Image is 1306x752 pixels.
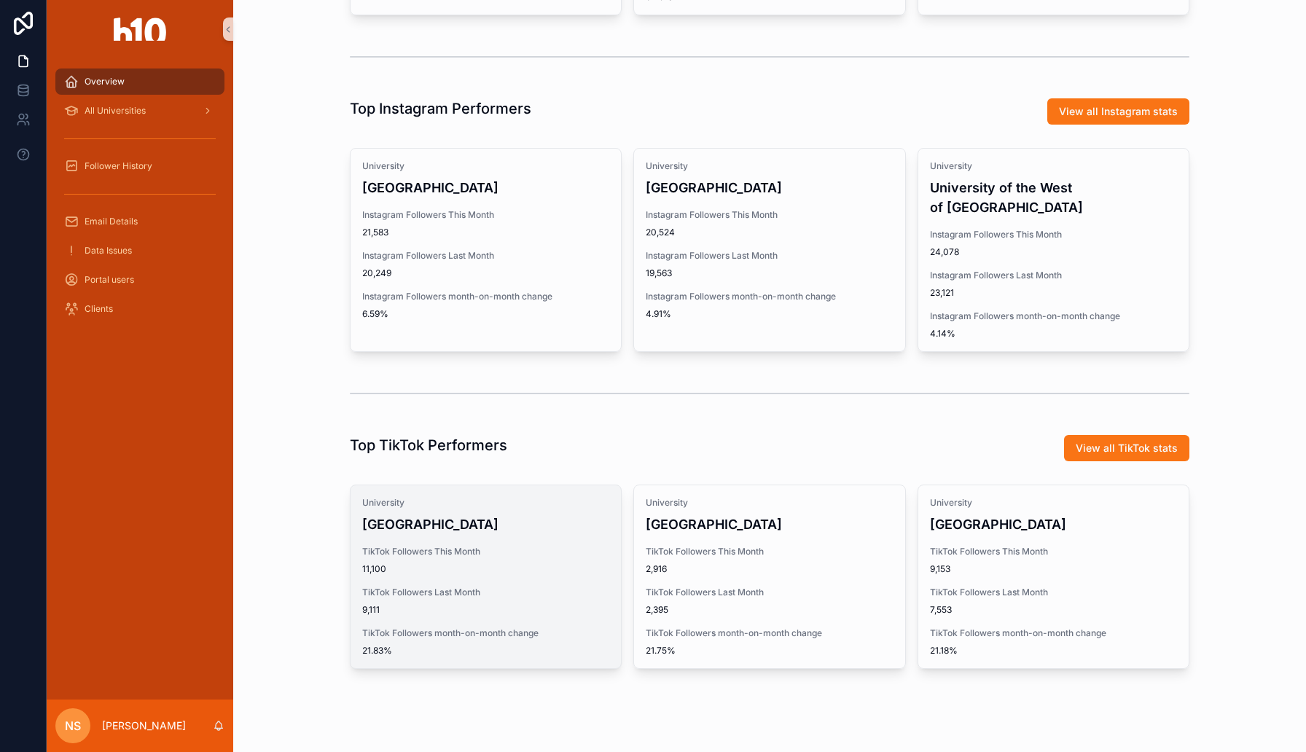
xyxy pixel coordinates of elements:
[930,497,1177,509] span: University
[350,485,622,669] a: University[GEOGRAPHIC_DATA]TikTok Followers This Month11,100TikTok Followers Last Month9,111TikTo...
[350,148,622,352] a: University[GEOGRAPHIC_DATA]Instagram Followers This Month21,583Instagram Followers Last Month20,2...
[114,17,166,41] img: App logo
[646,645,893,657] span: 21.75%
[633,148,905,352] a: University[GEOGRAPHIC_DATA]Instagram Followers This Month20,524Instagram Followers Last Month19,5...
[362,209,609,221] span: Instagram Followers This Month
[362,627,609,639] span: TikTok Followers month-on-month change
[362,291,609,302] span: Instagram Followers month-on-month change
[47,58,233,341] div: scrollable content
[362,604,609,616] span: 9,111
[646,267,893,279] span: 19,563
[930,627,1177,639] span: TikTok Followers month-on-month change
[102,718,186,733] p: [PERSON_NAME]
[646,160,893,172] span: University
[646,250,893,262] span: Instagram Followers Last Month
[646,604,893,616] span: 2,395
[350,98,531,119] h1: Top Instagram Performers
[362,308,609,320] span: 6.59%
[85,105,146,117] span: All Universities
[55,98,224,124] a: All Universities
[1064,435,1189,461] button: View all TikTok stats
[930,514,1177,534] h4: [GEOGRAPHIC_DATA]
[930,310,1177,322] span: Instagram Followers month-on-month change
[1076,441,1178,455] span: View all TikTok stats
[646,227,893,238] span: 20,524
[350,435,507,455] h1: Top TikTok Performers
[930,160,1177,172] span: University
[646,308,893,320] span: 4.91%
[65,717,81,735] span: NS
[930,546,1177,557] span: TikTok Followers This Month
[362,587,609,598] span: TikTok Followers Last Month
[918,148,1189,352] a: UniversityUniversity of the West of [GEOGRAPHIC_DATA]Instagram Followers This Month24,078Instagra...
[55,153,224,179] a: Follower History
[646,514,893,534] h4: [GEOGRAPHIC_DATA]
[55,238,224,264] a: Data Issues
[646,563,893,575] span: 2,916
[362,514,609,534] h4: [GEOGRAPHIC_DATA]
[55,208,224,235] a: Email Details
[362,227,609,238] span: 21,583
[646,291,893,302] span: Instagram Followers month-on-month change
[930,604,1177,616] span: 7,553
[646,627,893,639] span: TikTok Followers month-on-month change
[362,497,609,509] span: University
[362,250,609,262] span: Instagram Followers Last Month
[85,274,134,286] span: Portal users
[930,178,1177,217] h4: University of the West of [GEOGRAPHIC_DATA]
[1047,98,1189,125] button: View all Instagram stats
[362,178,609,197] h4: [GEOGRAPHIC_DATA]
[55,296,224,322] a: Clients
[362,160,609,172] span: University
[362,563,609,575] span: 11,100
[930,563,1177,575] span: 9,153
[85,245,132,256] span: Data Issues
[646,497,893,509] span: University
[646,546,893,557] span: TikTok Followers This Month
[930,587,1177,598] span: TikTok Followers Last Month
[930,246,1177,258] span: 24,078
[930,645,1177,657] span: 21.18%
[930,270,1177,281] span: Instagram Followers Last Month
[930,229,1177,240] span: Instagram Followers This Month
[1059,104,1178,119] span: View all Instagram stats
[918,485,1189,669] a: University[GEOGRAPHIC_DATA]TikTok Followers This Month9,153TikTok Followers Last Month7,553TikTok...
[633,485,905,669] a: University[GEOGRAPHIC_DATA]TikTok Followers This Month2,916TikTok Followers Last Month2,395TikTok...
[362,267,609,279] span: 20,249
[85,160,152,172] span: Follower History
[362,546,609,557] span: TikTok Followers This Month
[646,587,893,598] span: TikTok Followers Last Month
[55,68,224,95] a: Overview
[930,328,1177,340] span: 4.14%
[85,76,125,87] span: Overview
[646,209,893,221] span: Instagram Followers This Month
[85,216,138,227] span: Email Details
[646,178,893,197] h4: [GEOGRAPHIC_DATA]
[930,287,1177,299] span: 23,121
[85,303,113,315] span: Clients
[55,267,224,293] a: Portal users
[362,645,609,657] span: 21.83%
